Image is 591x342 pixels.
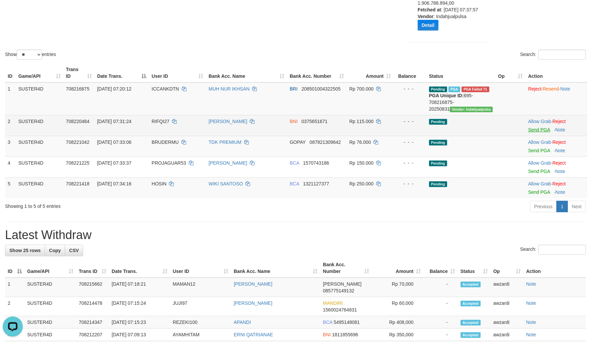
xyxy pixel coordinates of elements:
td: [DATE] 07:15:23 [109,316,170,329]
th: Op: activate to sort column ascending [495,63,526,82]
a: [PERSON_NAME] [209,119,247,124]
th: Bank Acc. Name: activate to sort column ascending [231,259,320,278]
a: Note [526,281,536,287]
td: SUSTER4D [16,177,63,198]
a: Send PGA [528,148,550,153]
span: · [528,181,552,186]
a: Send PGA [528,127,550,132]
td: JUJI97 [170,297,231,316]
b: Vendor [418,14,433,19]
span: Accepted [461,320,481,326]
a: Note [560,86,570,92]
span: PGA Error [462,87,489,92]
span: · [528,139,552,145]
span: Copy 1811855696 to clipboard [332,332,358,337]
span: Copy 1570743186 to clipboard [303,160,329,166]
button: Detail [418,20,438,31]
span: · [528,119,552,124]
span: Rp 150.000 [349,160,373,166]
span: Copy 087821309642 to clipboard [310,139,341,145]
span: 708221042 [66,139,90,145]
td: 708215662 [76,278,109,297]
button: Open LiveChat chat widget [3,3,23,23]
td: · [526,177,587,198]
span: 708216875 [66,86,90,92]
span: Accepted [461,332,481,338]
th: User ID: activate to sort column ascending [170,259,231,278]
th: Amount: activate to sort column ascending [372,259,424,278]
th: ID [5,63,16,82]
span: [DATE] 07:31:24 [97,119,131,124]
span: Vendor URL: https://settle1.1velocity.biz [450,107,493,112]
div: - - - [396,180,423,187]
span: HOSIN [152,181,166,186]
span: BCA [290,160,299,166]
td: awzardi [491,316,524,329]
a: Note [555,127,566,132]
span: Copy 1560024764831 to clipboard [323,307,357,312]
span: GOPAY [290,139,305,145]
span: 708221418 [66,181,90,186]
span: Rp 250.000 [349,181,373,186]
td: SUSTER4D [16,115,63,136]
td: 708212207 [76,329,109,341]
a: 1 [556,201,568,212]
span: Show 25 rows [9,248,41,253]
td: SUSTER4D [24,278,76,297]
td: SUSTER4D [16,82,63,115]
th: Game/API: activate to sort column ascending [24,259,76,278]
td: · · [526,82,587,115]
div: - - - [396,118,423,125]
td: 708214478 [76,297,109,316]
th: Bank Acc. Name: activate to sort column ascending [206,63,287,82]
a: Note [526,320,536,325]
span: · [528,160,552,166]
td: 3 [5,136,16,157]
th: Game/API: activate to sort column ascending [16,63,63,82]
td: · [526,115,587,136]
a: Resend [543,86,559,92]
a: MUH NUR IKHSAN [209,86,249,92]
a: Reject [552,139,566,145]
td: SUSTER4D [16,136,63,157]
span: [DATE] 07:33:06 [97,139,131,145]
select: Showentries [17,50,42,60]
span: [DATE] 07:34:16 [97,181,131,186]
td: awzardi [491,278,524,297]
b: Fetched at [418,7,441,12]
span: BRUDERMU [152,139,179,145]
td: [DATE] 07:15:24 [109,297,170,316]
span: BCA [290,181,299,186]
div: - - - [396,160,423,166]
span: Copy [49,248,61,253]
span: Rp 76.000 [349,139,371,145]
div: - - - [396,139,423,146]
td: 2 [5,115,16,136]
a: Copy [45,245,65,256]
label: Show entries [5,50,56,60]
span: Pending [429,87,447,92]
a: Show 25 rows [5,245,45,256]
div: - - - [396,85,423,92]
span: BNI [290,119,297,124]
span: RIFQI27 [152,119,169,124]
a: [PERSON_NAME] [234,281,272,287]
th: ID: activate to sort column descending [5,259,24,278]
span: Copy 5495148081 to clipboard [334,320,360,325]
span: Accepted [461,301,481,306]
td: Rp 408,000 [372,316,424,329]
a: WIKI SANTOSO [209,181,243,186]
span: Marked by awzardi [449,87,460,92]
a: Note [526,300,536,306]
span: 708220484 [66,119,90,124]
span: Rp 115.000 [349,119,373,124]
a: Next [568,201,586,212]
span: [DATE] 07:33:37 [97,160,131,166]
a: ERNI QATRIANAE [234,332,273,337]
span: CSV [69,248,79,253]
td: Rp 70,000 [372,278,424,297]
th: Action [526,63,587,82]
a: Reject [552,119,566,124]
span: Copy 0375651671 to clipboard [301,119,328,124]
th: Trans ID: activate to sort column ascending [63,63,95,82]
